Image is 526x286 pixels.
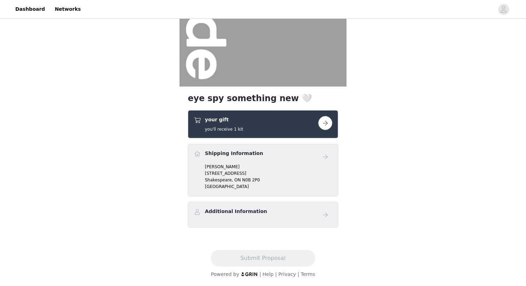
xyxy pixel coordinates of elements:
[301,271,315,277] a: Terms
[278,271,296,277] a: Privacy
[211,250,315,267] button: Submit Proposal
[205,150,263,157] h4: Shipping Information
[205,178,233,182] span: Shakespeare,
[188,144,338,196] div: Shipping Information
[205,170,332,177] p: [STREET_ADDRESS]
[242,178,260,182] span: N0B 2P0
[50,1,85,17] a: Networks
[188,110,338,138] div: your gift
[500,4,507,15] div: avatar
[297,271,299,277] span: |
[234,178,241,182] span: ON
[205,183,332,190] p: [GEOGRAPHIC_DATA]
[205,116,243,123] h4: your gift
[205,208,267,215] h4: Additional Information
[275,271,277,277] span: |
[211,271,239,277] span: Powered by
[205,164,332,170] p: [PERSON_NAME]
[263,271,274,277] a: Help
[205,126,243,132] h5: you'll receive 1 kit
[11,1,49,17] a: Dashboard
[260,271,261,277] span: |
[241,272,258,276] img: logo
[188,92,338,105] h1: eye spy something new 🤍
[188,202,338,228] div: Additional Information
